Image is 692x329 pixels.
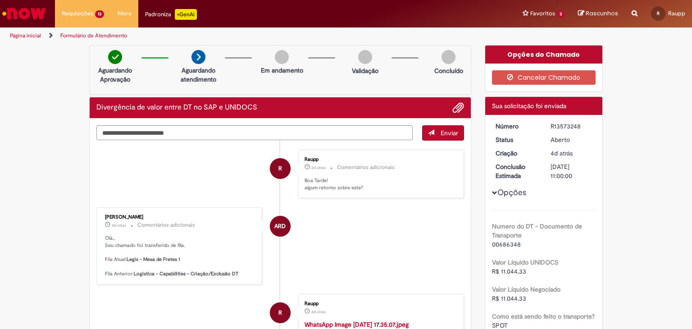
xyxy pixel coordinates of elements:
p: Aguardando Aprovação [93,66,137,84]
div: [PERSON_NAME] [105,215,255,220]
b: Valor Líquido UNIDOCS [492,258,558,266]
img: ServiceNow [1,5,47,23]
span: 4d atrás [112,223,126,228]
span: 4d atrás [311,309,326,315]
span: ARD [274,215,286,237]
span: 00686348 [492,240,521,248]
dt: Número [489,122,544,131]
span: Sua solicitação foi enviada [492,102,566,110]
span: 4d atrás [551,149,573,157]
p: Aguardando atendimento [177,66,220,84]
span: R$ 11.044,33 [492,267,526,275]
b: Valor Líquido Negociado [492,285,560,293]
time: 29/09/2025 17:11:25 [311,165,326,170]
span: R [278,158,282,179]
p: +GenAi [175,9,197,20]
span: R [657,10,660,16]
span: Enviar [441,129,458,137]
img: img-circle-grey.png [358,50,372,64]
dt: Criação [489,149,544,158]
div: Padroniza [145,9,197,20]
img: check-circle-green.png [108,50,122,64]
p: Olá, , Seu chamado foi transferido de fila. Fila Atual: Fila Anterior: [105,235,255,277]
b: Numero do DT - Documento de Transporte [492,222,582,239]
small: Comentários adicionais [337,164,395,171]
img: img-circle-grey.png [442,50,455,64]
a: Rascunhos [578,9,618,18]
h2: Divergência de valor entre DT no SAP e UNIDOCS Histórico de tíquete [96,104,257,112]
span: Requisições [62,9,93,18]
div: [DATE] 11:00:00 [551,162,592,180]
img: img-circle-grey.png [275,50,289,64]
div: Raupp [305,157,455,162]
small: Comentários adicionais [137,221,195,229]
div: Raupp [305,301,455,306]
span: 2d atrás [311,165,326,170]
span: More [118,9,132,18]
p: Validação [352,66,378,75]
a: WhatsApp Image [DATE] 17.35.07.jpeg [305,320,409,329]
b: Logística - Capabilities - Criação/Exclusão DT [134,270,238,277]
button: Enviar [422,125,464,141]
span: 13 [95,10,104,18]
span: R$ 11.044,33 [492,294,526,302]
dt: Conclusão Estimada [489,162,544,180]
span: R [278,302,282,324]
time: 27/09/2025 17:45:20 [551,149,573,157]
span: 3 [557,10,565,18]
span: Favoritos [530,9,555,18]
div: 27/09/2025 17:45:20 [551,149,592,158]
span: Raupp [668,9,685,17]
span: Rascunhos [586,9,618,18]
dt: Status [489,135,544,144]
b: Como está sendo feito o transporte? [492,312,595,320]
div: Aberto [551,135,592,144]
b: Legis - Mesa de Fretes 1 [127,256,180,263]
div: R13573248 [551,122,592,131]
textarea: Digite sua mensagem aqui... [96,125,413,141]
ul: Trilhas de página [7,27,455,44]
div: Angelica Ribeiro dos Santos [270,216,291,237]
time: 27/09/2025 17:45:16 [311,309,326,315]
time: 27/09/2025 20:38:45 [112,223,126,228]
button: Cancelar Chamado [492,70,596,85]
p: Concluído [434,66,463,75]
div: Raupp [270,158,291,179]
a: Formulário de Atendimento [60,32,127,39]
p: Em andamento [261,66,303,75]
img: arrow-next.png [191,50,205,64]
div: Raupp [270,302,291,323]
a: Página inicial [10,32,41,39]
button: Adicionar anexos [452,102,464,114]
div: Opções do Chamado [485,46,603,64]
p: Boa Tarde! algum retorno sobre este? [305,177,455,191]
